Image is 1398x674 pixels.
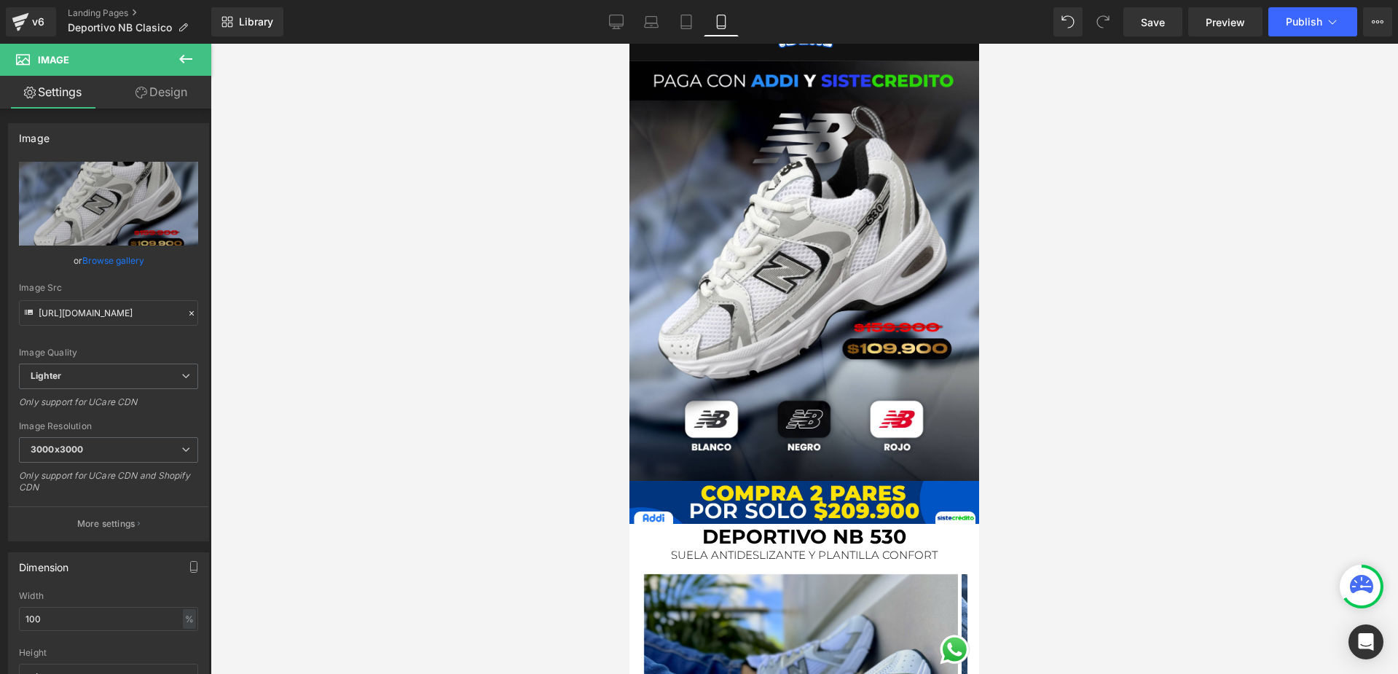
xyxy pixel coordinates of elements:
[1053,7,1083,36] button: Undo
[68,22,172,34] span: Deportivo NB Clasico
[19,300,198,326] input: Link
[109,76,214,109] a: Design
[6,7,56,36] a: v6
[1268,7,1357,36] button: Publish
[31,444,83,455] b: 3000x3000
[1348,624,1383,659] div: Open Intercom Messenger
[19,470,198,503] div: Only support for UCare CDN and Shopify CDN
[19,253,198,268] div: or
[704,7,739,36] a: Mobile
[38,54,69,66] span: Image
[1363,7,1392,36] button: More
[1188,7,1262,36] a: Preview
[19,648,198,658] div: Height
[599,7,634,36] a: Desktop
[68,7,211,19] a: Landing Pages
[73,481,277,505] span: DEPORTIVO NB 530
[239,15,273,28] span: Library
[19,421,198,431] div: Image Resolution
[29,12,47,31] div: v6
[77,517,136,530] p: More settings
[19,124,50,144] div: Image
[19,283,198,293] div: Image Src
[19,396,198,418] div: Only support for UCare CDN
[19,348,198,358] div: Image Quality
[19,607,198,631] input: auto
[82,248,144,273] a: Browse gallery
[634,7,669,36] a: Laptop
[19,553,69,573] div: Dimension
[1088,7,1118,36] button: Redo
[1286,16,1322,28] span: Publish
[308,589,342,623] a: Send a message via WhatsApp
[31,370,61,381] b: Lighter
[9,506,208,541] button: More settings
[19,591,198,601] div: Width
[1206,15,1245,30] span: Preview
[183,609,196,629] div: %
[211,7,283,36] a: New Library
[1141,15,1165,30] span: Save
[669,7,704,36] a: Tablet
[308,589,342,623] div: Open WhatsApp chat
